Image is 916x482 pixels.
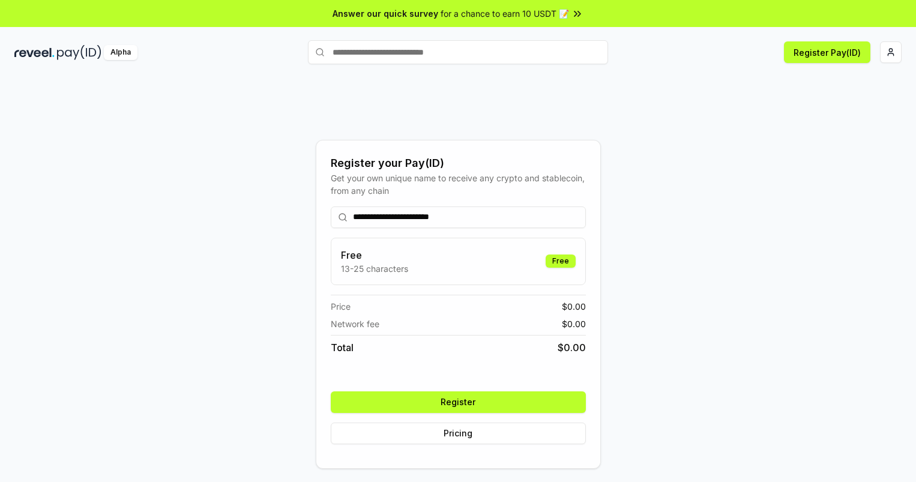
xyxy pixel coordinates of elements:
[104,45,137,60] div: Alpha
[331,155,586,172] div: Register your Pay(ID)
[784,41,870,63] button: Register Pay(ID)
[331,391,586,413] button: Register
[558,340,586,355] span: $ 0.00
[341,248,408,262] h3: Free
[331,172,586,197] div: Get your own unique name to receive any crypto and stablecoin, from any chain
[562,318,586,330] span: $ 0.00
[14,45,55,60] img: reveel_dark
[341,262,408,275] p: 13-25 characters
[562,300,586,313] span: $ 0.00
[57,45,101,60] img: pay_id
[331,423,586,444] button: Pricing
[331,300,351,313] span: Price
[546,255,576,268] div: Free
[331,318,379,330] span: Network fee
[333,7,438,20] span: Answer our quick survey
[331,340,354,355] span: Total
[441,7,569,20] span: for a chance to earn 10 USDT 📝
